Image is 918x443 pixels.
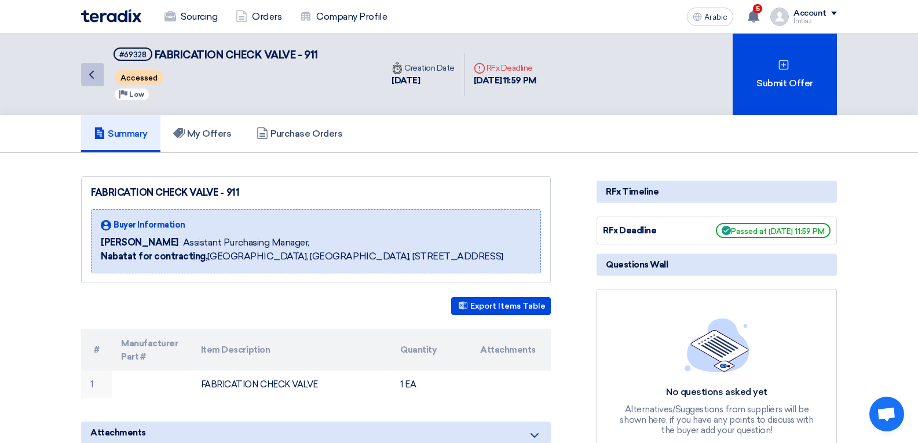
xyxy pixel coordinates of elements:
[183,237,309,248] font: Assistant Purchasing Manager,
[400,345,437,355] font: Quantity
[101,237,178,248] font: [PERSON_NAME]
[316,11,387,22] font: Company Profile
[793,17,811,25] font: Imtiaz
[101,251,207,262] font: Nabatat for contracting,
[392,75,420,86] font: [DATE]
[474,75,536,86] font: [DATE] 11:59 PM
[226,4,291,30] a: Orders
[731,227,825,236] font: Passed at [DATE] 11:59 PM
[620,404,813,435] font: Alternatives/Suggestions from suppliers will be shown here, if you have any points to discuss wit...
[187,128,232,139] font: My Offers
[270,128,342,139] font: Purchase Orders
[129,90,144,98] font: Low
[606,186,659,197] font: RFx Timeline
[252,11,281,22] font: Orders
[207,251,503,262] font: [GEOGRAPHIC_DATA], [GEOGRAPHIC_DATA], [STREET_ADDRESS]
[451,297,551,315] button: Export Items Table
[81,115,160,152] a: Summary
[120,74,158,82] font: Accessed
[155,49,318,61] font: FABRICATION CHECK VALVE - 911
[108,128,148,139] font: Summary
[687,8,733,26] button: Arabic
[119,50,147,59] font: #69328
[114,220,185,230] font: Buyer Information
[160,115,244,152] a: My Offers
[756,78,813,89] font: Submit Offer
[487,63,533,73] font: RFx Deadline
[94,345,100,355] font: #
[181,11,217,22] font: Sourcing
[470,301,546,311] font: Export Items Table
[869,397,904,431] div: Open chat
[90,427,146,438] font: Attachments
[121,338,178,362] font: Manufacturer Part #
[201,345,270,355] font: Item Description
[81,9,141,23] img: Teradix logo
[480,345,536,355] font: Attachments
[244,115,355,152] a: Purchase Orders
[606,259,668,270] font: Questions Wall
[603,225,656,236] font: RFx Deadline
[91,187,239,198] font: FABRICATION CHECK VALVE - 911
[155,4,226,30] a: Sourcing
[793,8,826,18] font: Account
[756,5,760,13] font: 5
[201,379,318,390] font: FABRICATION CHECK VALVE
[404,63,455,73] font: Creation Date
[770,8,789,26] img: profile_test.png
[685,318,749,372] img: empty_state_list.svg
[114,47,318,62] h5: FABRICATION CHECK VALVE - 911
[704,12,727,22] font: Arabic
[400,379,416,390] font: 1 EA
[666,386,767,397] font: No questions asked yet
[90,379,93,390] font: 1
